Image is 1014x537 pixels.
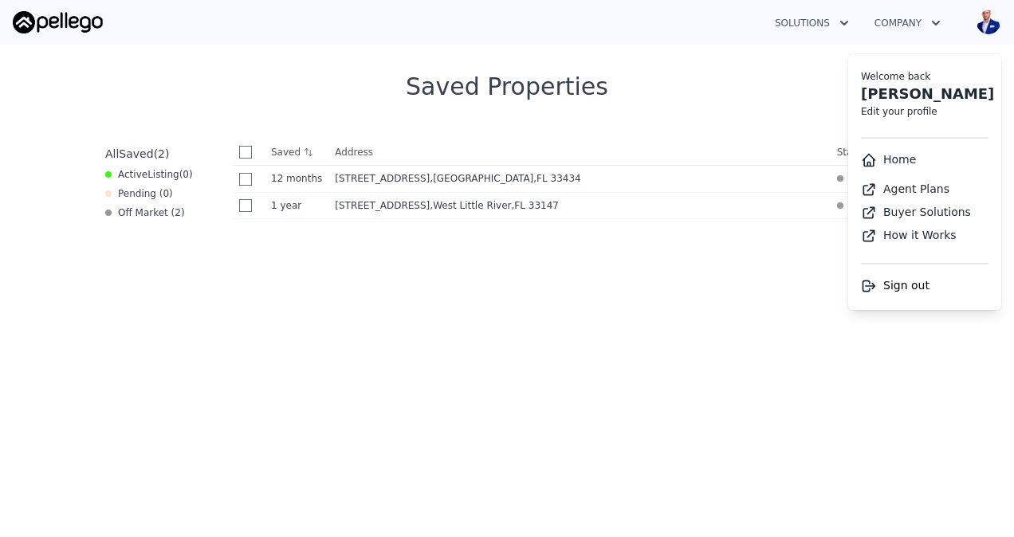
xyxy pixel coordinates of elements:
[762,9,862,37] button: Solutions
[430,173,587,184] span: , [GEOGRAPHIC_DATA]
[147,169,179,180] span: Listing
[335,173,430,184] span: [STREET_ADDRESS]
[99,73,915,101] div: Saved Properties
[843,172,878,185] span: Sold (
[105,187,173,200] div: Pending ( 0 )
[861,106,937,117] a: Edit your profile
[861,206,971,218] a: Buyer Solutions
[861,153,916,166] a: Home
[328,139,830,166] th: Address
[861,70,988,83] div: Welcome back
[861,277,929,294] button: Sign out
[861,85,994,102] a: [PERSON_NAME]
[861,229,957,241] a: How it Works
[831,139,909,166] th: Status
[976,10,1001,35] img: avatar
[335,200,430,211] span: [STREET_ADDRESS]
[512,200,559,211] span: , FL 33147
[861,182,949,195] a: Agent Plans
[265,139,328,165] th: Saved
[118,168,193,181] span: Active ( 0 )
[271,172,322,185] time: 2024-09-25 16:05
[119,147,153,160] span: Saved
[430,200,565,211] span: , West Little River
[105,206,185,219] div: Off Market ( 2 )
[105,146,169,162] div: All ( 2 )
[843,199,878,212] span: Sold (
[13,11,103,33] img: Pellego
[271,199,322,212] time: 2024-07-11 04:06
[883,279,929,292] span: Sign out
[533,173,580,184] span: , FL 33434
[862,9,953,37] button: Company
